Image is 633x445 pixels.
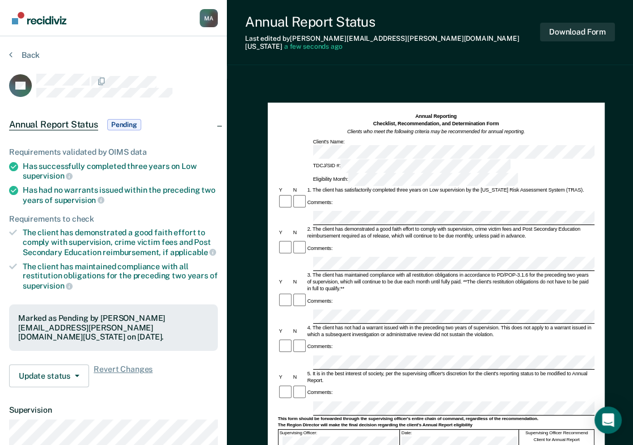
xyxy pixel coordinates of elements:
div: The Region Director will make the final decision regarding the client's Annual Report eligibility [278,422,594,428]
div: N [292,328,306,334]
div: Annual Report Status [245,14,540,30]
div: M A [200,9,218,27]
div: This form should be forwarded through the supervising officer's entire chain of command, regardle... [278,416,594,422]
div: Requirements to check [9,214,218,224]
span: supervision [23,281,73,290]
div: 3. The client has maintained compliance with all restitution obligations in accordance to PD/POP-... [306,272,594,292]
div: Y [278,229,292,236]
span: a few seconds ago [284,43,343,50]
div: 2. The client has demonstrated a good faith effort to comply with supervision, crime victim fees ... [306,226,594,239]
button: Back [9,50,40,60]
div: 5. It is in the best interest of society, per the supervising officer's discretion for the client... [306,370,594,384]
div: Comments: [306,245,334,252]
span: supervision [23,171,73,180]
span: Pending [107,119,141,130]
div: The client has maintained compliance with all restitution obligations for the preceding two years of [23,262,218,291]
div: Eligibility Month: [312,173,519,187]
div: 4. The client has not had a warrant issued with in the preceding two years of supervision. This d... [306,324,594,338]
dt: Supervision [9,405,218,415]
button: Update status [9,365,89,387]
img: Recidiviz [12,12,66,24]
strong: Annual Reporting [415,113,457,119]
div: Y [278,328,292,334]
div: 1. The client has satisfactorily completed three years on Low supervision by the [US_STATE] Risk ... [306,187,594,193]
div: N [292,374,306,380]
em: Clients who meet the following criteria may be recommended for annual reporting. [347,129,525,134]
button: Download Form [540,23,615,41]
div: Y [278,374,292,380]
span: Annual Report Status [9,119,98,130]
div: Last edited by [PERSON_NAME][EMAIL_ADDRESS][PERSON_NAME][DOMAIN_NAME][US_STATE] [245,35,540,51]
div: Y [278,187,292,193]
div: Open Intercom Messenger [594,406,622,434]
button: Profile dropdown button [200,9,218,27]
div: Has had no warrants issued within the preceding two years of [23,185,218,205]
div: Comments: [306,199,334,206]
strong: Checklist, Recommendation, and Determination Form [373,121,499,126]
div: Comments: [306,389,334,396]
div: Comments: [306,298,334,304]
div: Comments: [306,343,334,350]
span: supervision [54,196,104,205]
div: The client has demonstrated a good faith effort to comply with supervision, crime victim fees and... [23,228,218,257]
div: Requirements validated by OIMS data [9,147,218,157]
div: Y [278,278,292,285]
span: applicable [170,248,216,257]
span: Revert Changes [94,365,153,387]
div: N [292,187,306,193]
div: Marked as Pending by [PERSON_NAME][EMAIL_ADDRESS][PERSON_NAME][DOMAIN_NAME][US_STATE] on [DATE]. [18,313,209,342]
div: TDCJ/SID #: [312,159,512,173]
div: Has successfully completed three years on Low [23,162,218,181]
div: N [292,278,306,285]
div: N [292,229,306,236]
